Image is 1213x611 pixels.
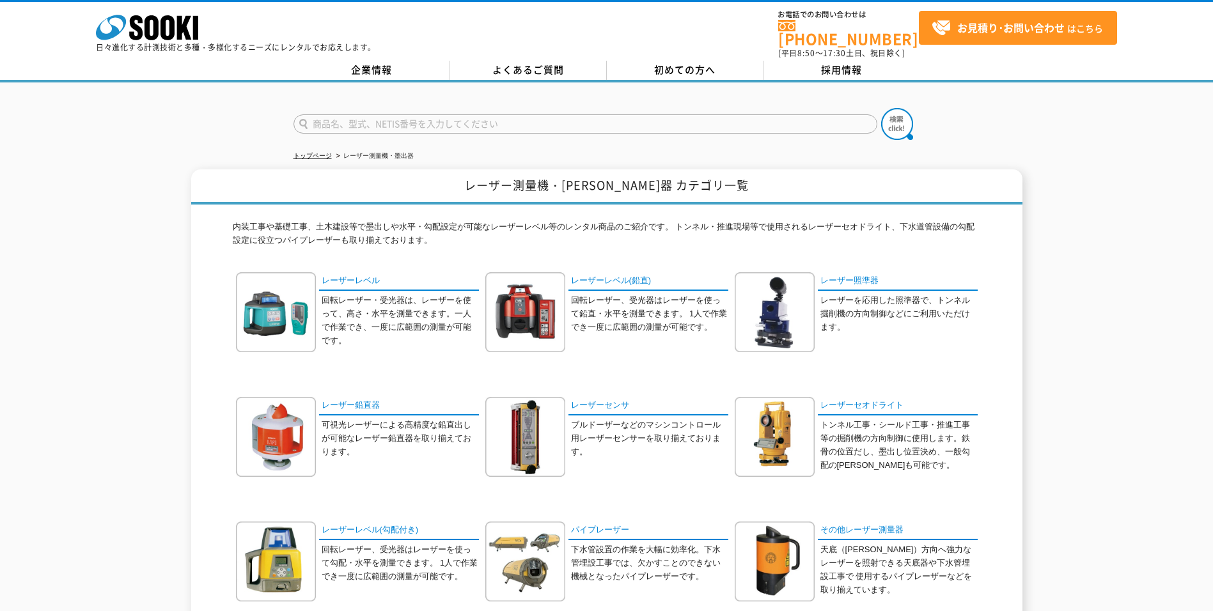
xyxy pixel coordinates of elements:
span: お電話でのお問い合わせは [778,11,919,19]
p: 回転レーザー、受光器はレーザーを使って勾配・水平を測量できます。 1人で作業でき一度に広範囲の測量が可能です。 [322,543,479,583]
a: [PHONE_NUMBER] [778,20,919,46]
img: レーザー照準器 [735,272,815,352]
img: レーザーセンサ [485,397,565,477]
span: はこちら [932,19,1103,38]
li: レーザー測量機・墨出器 [334,150,414,163]
p: レーザーを応用した照準器で、トンネル掘削機の方向制御などにご利用いただけます。 [820,294,978,334]
span: (平日 ～ 土日、祝日除く) [778,47,905,59]
a: その他レーザー測量器 [818,522,978,540]
p: トンネル工事・シールド工事・推進工事等の掘削機の方向制御に使用します。鉄骨の位置だし、墨出し位置決め、一般勾配の[PERSON_NAME]も可能です。 [820,419,978,472]
span: 8:50 [797,47,815,59]
a: 採用情報 [763,61,920,80]
img: レーザー鉛直器 [236,397,316,477]
a: トップページ [293,152,332,159]
input: 商品名、型式、NETIS番号を入力してください [293,114,877,134]
a: レーザーセオドライト [818,397,978,415]
a: 企業情報 [293,61,450,80]
a: レーザー照準器 [818,272,978,291]
p: 日々進化する計測技術と多種・多様化するニーズにレンタルでお応えします。 [96,43,376,51]
a: レーザーレベル(勾配付き) [319,522,479,540]
img: レーザーレベル [236,272,316,352]
img: レーザーレベル(勾配付き) [236,522,316,601]
a: 初めての方へ [607,61,763,80]
p: 天底（[PERSON_NAME]）方向へ強力なレーザーを照射できる天底器や下水管埋設工事で 使用するパイプレーザーなどを取り揃えています。 [820,543,978,596]
a: パイプレーザー [568,522,728,540]
img: btn_search.png [881,108,913,140]
p: ブルドーザーなどのマシンコントロール用レーザーセンサーを取り揃えております。 [571,419,728,458]
a: レーザーレベル(鉛直) [568,272,728,291]
img: その他レーザー測量器 [735,522,815,601]
img: パイプレーザー [485,522,565,601]
a: お見積り･お問い合わせはこちら [919,11,1117,45]
p: 内装工事や基礎工事、土木建設等で墨出しや水平・勾配設定が可能なレーザーレベル等のレンタル商品のご紹介です。 トンネル・推進現場等で使用されるレーザーセオドライト、下水道管設備の勾配設定に役立つパ... [233,220,981,254]
span: 17:30 [823,47,846,59]
p: 下水管設置の作業を大幅に効率化。下水管埋設工事では、欠かすことのできない機械となったパイプレーザーです。 [571,543,728,583]
p: 回転レーザー、受光器はレーザーを使って鉛直・水平を測量できます。 1人で作業でき一度に広範囲の測量が可能です。 [571,294,728,334]
p: 回転レーザー・受光器は、レーザーを使って、高さ・水平を測量できます。一人で作業でき、一度に広範囲の測量が可能です。 [322,294,479,347]
a: レーザー鉛直器 [319,397,479,415]
span: 初めての方へ [654,63,716,77]
a: レーザーレベル [319,272,479,291]
strong: お見積り･お問い合わせ [957,20,1065,35]
img: レーザーセオドライト [735,397,815,477]
h1: レーザー測量機・[PERSON_NAME]器 カテゴリ一覧 [191,169,1022,205]
p: 可視光レーザーによる高精度な鉛直出しが可能なレーザー鉛直器を取り揃えております。 [322,419,479,458]
a: レーザーセンサ [568,397,728,415]
a: よくあるご質問 [450,61,607,80]
img: レーザーレベル(鉛直) [485,272,565,352]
